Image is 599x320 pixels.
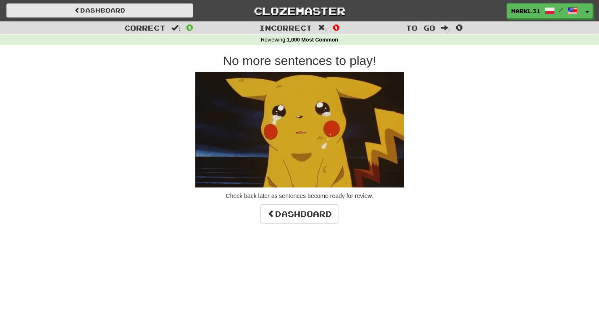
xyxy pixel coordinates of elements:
[60,54,539,68] h2: No more sentences to play!
[171,24,181,31] span: :
[60,192,539,200] p: Check back later as sentences become ready for review.
[318,24,327,31] span: :
[124,23,166,32] span: Correct
[441,24,450,31] span: :
[186,22,193,32] span: 0
[456,22,463,32] span: 0
[195,72,404,187] img: sad-pikachu.gif
[333,22,340,32] span: 0
[559,7,563,13] span: /
[511,7,541,15] span: MarkL31
[206,3,393,18] a: Clozemaster
[260,204,339,224] a: Dashboard
[259,23,312,32] span: Incorrect
[406,23,435,32] span: To go
[507,3,582,18] a: MarkL31 /
[6,3,193,18] a: Dashboard
[287,37,338,43] strong: 1,000 Most Common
